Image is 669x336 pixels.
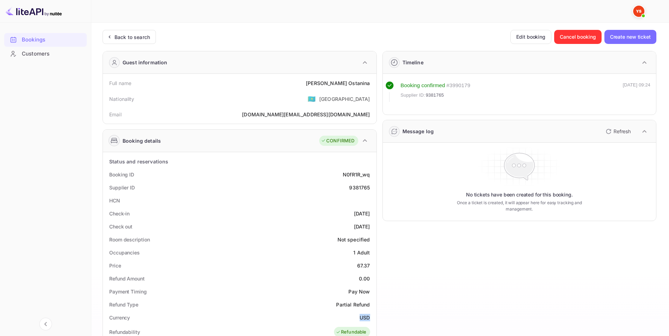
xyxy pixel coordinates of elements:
[109,328,140,336] div: Refundability
[114,33,150,41] div: Back to search
[446,200,593,212] p: Once a ticket is created, it will appear here for easy tracking and management.
[446,82,470,90] div: # 3990179
[123,137,161,144] div: Booking details
[242,111,370,118] div: [DOMAIN_NAME][EMAIL_ADDRESS][DOMAIN_NAME]
[109,262,121,269] div: Price
[623,82,650,102] div: [DATE] 09:24
[349,184,370,191] div: 9381765
[402,128,434,135] div: Message log
[353,249,370,256] div: 1 Adult
[109,158,168,165] div: Status and reservations
[604,30,656,44] button: Create new ticket
[109,275,145,282] div: Refund Amount
[360,314,370,321] div: USD
[466,191,573,198] p: No tickets have been created for this booking.
[109,288,147,295] div: Payment Timing
[109,111,122,118] div: Email
[602,126,634,137] button: Refresh
[359,275,370,282] div: 0.00
[306,79,370,87] div: [PERSON_NAME] Ostanina
[319,95,370,103] div: [GEOGRAPHIC_DATA]
[109,95,135,103] div: Nationality
[109,171,134,178] div: Booking ID
[109,79,131,87] div: Full name
[426,92,444,99] span: 9381765
[109,184,135,191] div: Supplier ID
[336,329,367,336] div: Refundable
[22,50,83,58] div: Customers
[614,128,631,135] p: Refresh
[354,210,370,217] div: [DATE]
[354,223,370,230] div: [DATE]
[337,236,370,243] div: Not specified
[109,210,130,217] div: Check-in
[6,6,62,17] img: LiteAPI logo
[357,262,370,269] div: 67.37
[402,59,424,66] div: Timeline
[123,59,168,66] div: Guest information
[22,36,83,44] div: Bookings
[109,197,120,204] div: HCN
[4,33,87,47] div: Bookings
[401,82,445,90] div: Booking confirmed
[633,6,644,17] img: Yandex Support
[109,249,140,256] div: Occupancies
[109,301,138,308] div: Refund Type
[4,33,87,46] a: Bookings
[109,314,130,321] div: Currency
[4,47,87,60] a: Customers
[336,301,370,308] div: Partial Refund
[321,137,354,144] div: CONFIRMED
[348,288,370,295] div: Pay Now
[109,223,132,230] div: Check out
[343,171,370,178] div: N0fR1R_wq
[554,30,602,44] button: Cancel booking
[510,30,551,44] button: Edit booking
[308,92,316,105] span: United States
[39,318,52,330] button: Collapse navigation
[4,47,87,61] div: Customers
[401,92,425,99] span: Supplier ID:
[109,236,150,243] div: Room description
